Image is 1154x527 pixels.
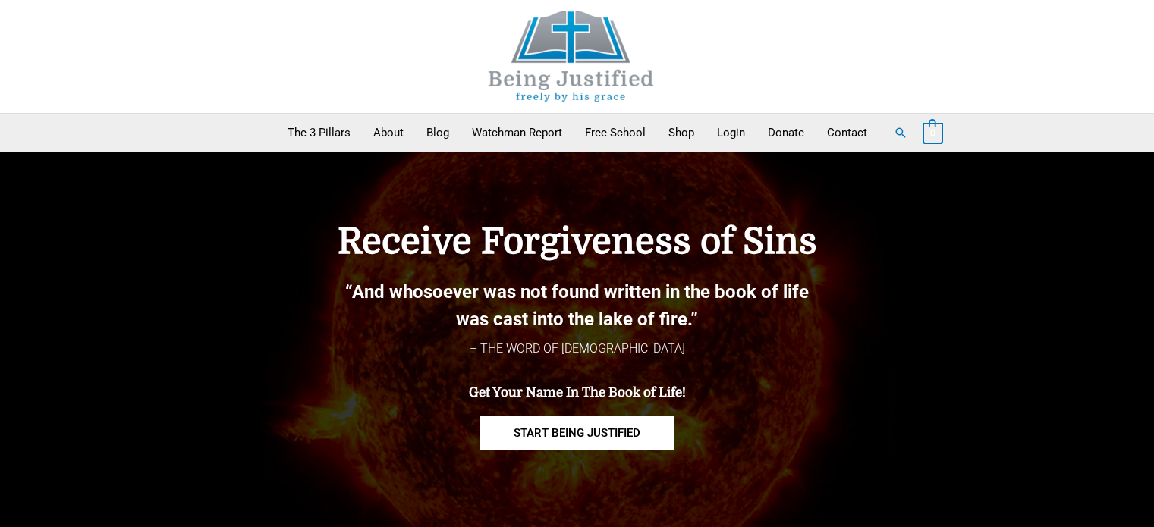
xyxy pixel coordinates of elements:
[923,126,943,140] a: View Shopping Cart, empty
[756,114,816,152] a: Donate
[276,114,362,152] a: The 3 Pillars
[458,11,685,102] img: Being Justified
[470,341,685,356] span: – THE WORD OF [DEMOGRAPHIC_DATA]
[259,221,896,263] h4: Receive Forgiveness of Sins
[345,281,809,330] b: “And whosoever was not found written in the book of life was cast into the lake of fire.”
[930,127,935,139] span: 0
[706,114,756,152] a: Login
[657,114,706,152] a: Shop
[514,428,640,439] span: START BEING JUSTIFIED
[362,114,415,152] a: About
[276,114,879,152] nav: Primary Site Navigation
[415,114,461,152] a: Blog
[894,126,907,140] a: Search button
[816,114,879,152] a: Contact
[480,416,674,450] a: START BEING JUSTIFIED
[461,114,574,152] a: Watchman Report
[259,385,896,400] h4: Get Your Name In The Book of Life!
[574,114,657,152] a: Free School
